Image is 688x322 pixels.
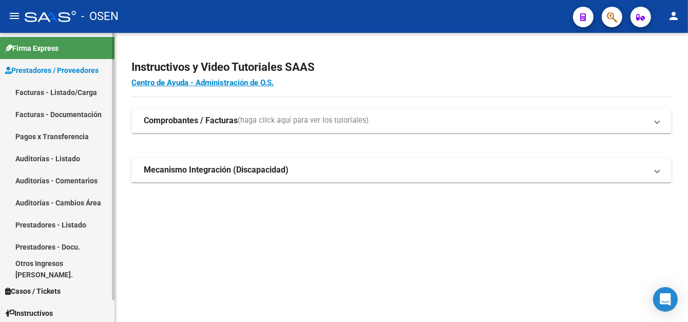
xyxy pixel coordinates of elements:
strong: Comprobantes / Facturas [144,115,238,126]
mat-expansion-panel-header: Comprobantes / Facturas(haga click aquí para ver los tutoriales) [131,108,672,133]
span: - OSEN [81,5,119,28]
h2: Instructivos y Video Tutoriales SAAS [131,58,672,77]
mat-icon: person [667,10,680,22]
span: (haga click aquí para ver los tutoriales) [238,115,369,126]
mat-expansion-panel-header: Mecanismo Integración (Discapacidad) [131,158,672,182]
span: Firma Express [5,43,59,54]
mat-icon: menu [8,10,21,22]
a: Centro de Ayuda - Administración de O.S. [131,78,274,87]
strong: Mecanismo Integración (Discapacidad) [144,164,289,176]
div: Open Intercom Messenger [653,287,678,312]
span: Prestadores / Proveedores [5,65,99,76]
span: Instructivos [5,308,53,319]
span: Casos / Tickets [5,286,61,297]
